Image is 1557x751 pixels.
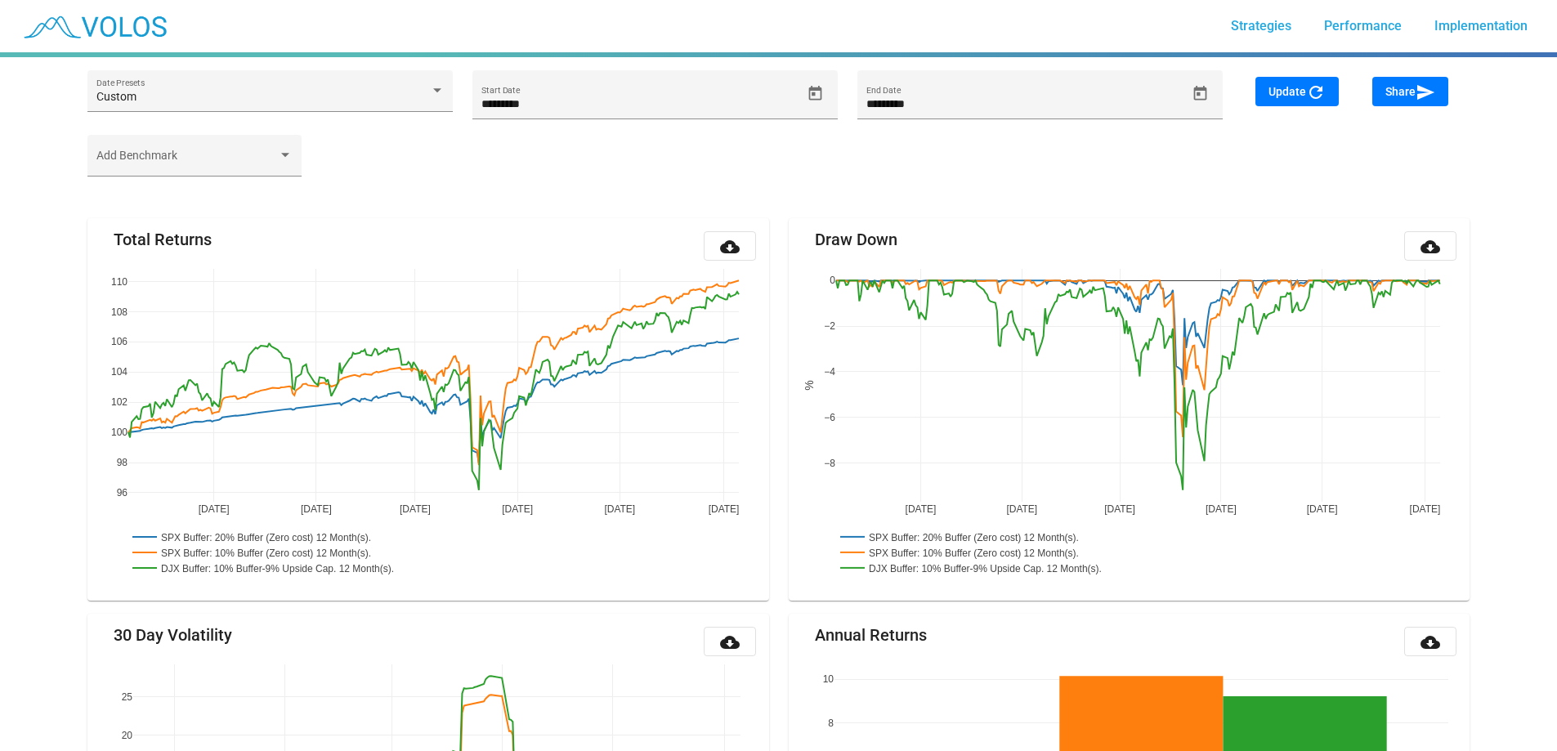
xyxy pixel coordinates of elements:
[1218,11,1304,41] a: Strategies
[1416,83,1435,102] mat-icon: send
[1324,18,1402,34] span: Performance
[1306,83,1326,102] mat-icon: refresh
[114,627,232,643] mat-card-title: 30 Day Volatility
[815,231,897,248] mat-card-title: Draw Down
[815,627,927,643] mat-card-title: Annual Returns
[1421,633,1440,652] mat-icon: cloud_download
[1268,85,1326,98] span: Update
[1255,77,1339,106] button: Update
[801,79,830,108] button: Open calendar
[1311,11,1415,41] a: Performance
[13,6,175,47] img: blue_transparent.png
[720,633,740,652] mat-icon: cloud_download
[720,237,740,257] mat-icon: cloud_download
[1385,85,1435,98] span: Share
[114,231,212,248] mat-card-title: Total Returns
[1186,79,1215,108] button: Open calendar
[1421,237,1440,257] mat-icon: cloud_download
[1231,18,1291,34] span: Strategies
[1421,11,1541,41] a: Implementation
[96,90,136,103] span: Custom
[1434,18,1528,34] span: Implementation
[1372,77,1448,106] button: Share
